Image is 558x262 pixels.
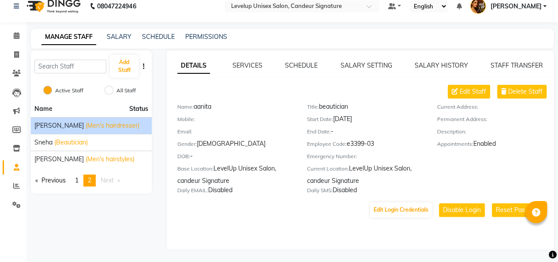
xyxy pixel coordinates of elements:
a: SCHEDULE [142,33,175,41]
label: Base Location: [177,165,213,173]
a: SERVICES [232,61,262,69]
span: Status [129,104,148,114]
div: beautician [307,102,423,114]
label: Daily SMS: [307,186,333,194]
span: Edit Staff [460,87,486,96]
label: Gender: [177,140,197,148]
div: Disabled [307,186,423,198]
span: [PERSON_NAME] [34,121,84,130]
div: - [177,152,294,164]
label: End Date: [307,128,331,136]
label: Emergency Number: [307,152,357,160]
label: Start Date: [307,115,333,123]
span: (Men's hairstyles) [86,155,135,164]
label: Email: [177,128,192,136]
span: 2 [88,176,91,184]
input: Search Staff [34,60,106,73]
div: e3399-03 [307,139,423,152]
span: (Beautician) [54,138,88,147]
a: STAFF TRANSFER [491,61,543,69]
label: Current Location: [307,165,349,173]
span: [PERSON_NAME] [34,155,84,164]
label: Permanent Address: [437,115,487,123]
div: [DATE] [307,114,423,127]
div: [DEMOGRAPHIC_DATA] [177,139,294,152]
button: Add Staff [110,55,138,78]
label: Name: [177,103,194,111]
label: Appointments: [437,140,473,148]
span: 1 [75,176,79,184]
div: - [307,127,423,139]
button: Reset Password [492,203,547,217]
label: Active Staff [55,87,83,95]
div: LevelUp Unisex Salon, candeur Signature [177,164,294,186]
label: Description: [437,128,466,136]
button: Edit Login Credentials [370,202,432,217]
a: SALARY SETTING [341,61,392,69]
span: Delete Staff [508,87,543,96]
label: Mobile: [177,115,195,123]
div: aanita [177,102,294,114]
button: Edit Staff [448,85,490,99]
a: SCHEDULE [285,61,318,69]
button: Delete Staff [497,85,547,99]
a: Previous [31,175,70,186]
a: DETAILS [177,58,210,74]
label: Title: [307,103,319,111]
nav: Pagination [31,175,152,186]
span: Sneha [34,138,52,147]
label: DOB: [177,152,190,160]
span: [PERSON_NAME] [490,2,541,11]
span: Name [34,105,52,113]
a: PERMISSIONS [185,33,227,41]
span: (Men's hairdresser) [86,121,139,130]
div: Enabled [437,139,554,152]
label: Employee Code: [307,140,347,148]
a: SALARY [107,33,131,41]
div: Disabled [177,186,294,198]
a: MANAGE STAFF [41,29,96,45]
a: SALARY HISTORY [415,61,468,69]
label: Daily EMAIL: [177,186,208,194]
div: LevelUp Unisex Salon, candeur Signature [307,164,423,186]
span: Next [101,176,114,184]
label: All Staff [116,87,136,95]
button: Disable Login [439,203,485,217]
label: Current Address: [437,103,478,111]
